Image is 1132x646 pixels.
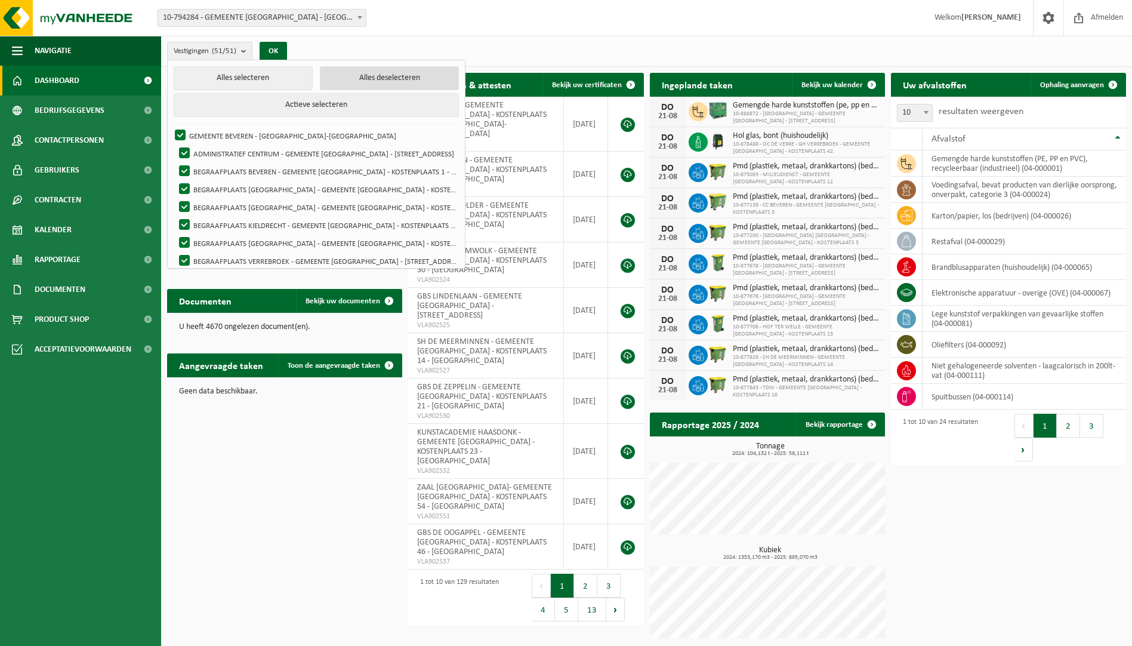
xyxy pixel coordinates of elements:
span: VLA902530 [417,411,554,421]
span: VLA902527 [417,366,554,376]
label: BEGRAAFPLAATS KIELDRECHT - GEMEENTE [GEOGRAPHIC_DATA] - KOSTENPLAATS 29 - [GEOGRAPHIC_DATA] [177,216,458,234]
span: Afvalstof [931,134,966,144]
span: Gebruikers [35,155,79,185]
span: 10-886872 - [GEOGRAPHIC_DATA] - GEMEENTE [GEOGRAPHIC_DATA] - [STREET_ADDRESS] [733,110,879,125]
span: GBS DE DROOMWOLK - GEMEENTE [GEOGRAPHIC_DATA] - KOSTENPLAATS 30 - [GEOGRAPHIC_DATA] [417,247,547,275]
span: VLA902532 [417,466,554,476]
div: 21-08 [656,325,680,334]
span: 10-794284 - GEMEENTE BEVEREN - BEVEREN-WAAS [158,9,366,27]
span: Bekijk uw certificaten [552,81,622,89]
img: CR-HR-1C-1000-PES-01 [708,131,728,151]
h3: Tonnage [656,442,885,457]
img: WB-1100-HPE-GN-51 [708,374,728,395]
span: Pmd (plastiek, metaal, drankkartons) (bedrijven) [733,284,879,293]
span: SH DE MEERMINNEN - GEMEENTE [GEOGRAPHIC_DATA] - KOSTENPLAATS 14 - [GEOGRAPHIC_DATA] [417,337,547,365]
span: Bekijk uw kalender [801,81,863,89]
td: niet gehalogeneerde solventen - laagcalorisch in 200lt-vat (04-000111) [923,358,1126,384]
button: Alles deselecteren [320,66,459,90]
p: Geen data beschikbaar. [179,387,390,396]
button: 5 [555,598,578,622]
td: brandblusapparaten (huishoudelijk) (04-000065) [923,254,1126,280]
td: gemengde harde kunststoffen (PE, PP en PVC), recycleerbaar (industrieel) (04-000001) [923,150,1126,177]
td: [DATE] [564,197,609,242]
button: Previous [1014,414,1034,438]
span: Bekijk uw documenten [306,297,380,305]
button: 13 [578,598,606,622]
span: Pmd (plastiek, metaal, drankkartons) (bedrijven) [733,223,879,232]
div: 21-08 [656,143,680,151]
div: 21-08 [656,295,680,303]
span: JC PROSPERPOLDER - GEMEENTE [GEOGRAPHIC_DATA] - KOSTENPLAATS 32 - [GEOGRAPHIC_DATA] [417,201,547,229]
span: 2024: 104,132 t - 2025: 59,111 t [656,451,885,457]
span: Contactpersonen [35,125,104,155]
span: GBS LINDENLAAN - GEMEENTE [GEOGRAPHIC_DATA] - [STREET_ADDRESS] [417,292,522,320]
span: 2024: 1353,170 m3 - 2025: 895,070 m3 [656,555,885,561]
span: Pmd (plastiek, metaal, drankkartons) (bedrijven) [733,314,879,324]
td: lege kunststof verpakkingen van gevaarlijke stoffen (04-000081) [923,306,1126,332]
label: BEGRAAFPLAATS [GEOGRAPHIC_DATA] - GEMEENTE [GEOGRAPHIC_DATA] - KOSTENPLAATS 20 - [GEOGRAPHIC_DATA] [177,180,458,198]
span: 10-877139 - CC BEVEREN - GEMEENTE [GEOGRAPHIC_DATA] - KOSTENPLAATS 3 [733,202,879,216]
div: DO [656,346,680,356]
img: WB-1100-HPE-GN-50 [708,283,728,303]
td: [DATE] [564,379,609,424]
div: DO [656,194,680,204]
span: Documenten [35,275,85,304]
h2: Rapportage 2025 / 2024 [650,413,771,436]
td: spuitbussen (04-000114) [923,384,1126,410]
button: Vestigingen(51/51) [167,42,252,60]
span: Vestigingen [174,42,236,60]
span: VLA902523 [417,230,554,239]
span: Acceptatievoorwaarden [35,334,131,364]
span: Navigatie [35,36,72,66]
button: Previous [532,574,551,598]
h2: Ingeplande taken [650,73,745,96]
td: [DATE] [564,524,609,570]
span: ZAAL [GEOGRAPHIC_DATA]- GEMEENTE [GEOGRAPHIC_DATA] - KOSTENPLAATS 54 - [GEOGRAPHIC_DATA] [417,483,552,511]
span: Pmd (plastiek, metaal, drankkartons) (bedrijven) [733,192,879,202]
td: [DATE] [564,424,609,479]
count: (51/51) [212,47,236,55]
span: Dashboard [35,66,79,96]
span: Rapportage [35,245,81,275]
td: [DATE] [564,242,609,288]
span: 10-877706 - HOF TER WELLE - GEMEENTE [GEOGRAPHIC_DATA] - KOSTENPLAATS 13 [733,324,879,338]
span: Pmd (plastiek, metaal, drankkartons) (bedrijven) [733,375,879,384]
span: 10-877843 - TDW - GEMEENTE [GEOGRAPHIC_DATA] - KOSTENPLAATS 16 [733,384,879,399]
span: VLA902535 [417,184,554,194]
td: [DATE] [564,333,609,379]
span: Kalender [35,215,72,245]
span: Pmd (plastiek, metaal, drankkartons) (bedrijven) [733,162,879,171]
span: Product Shop [35,304,89,334]
div: DO [656,285,680,295]
img: WB-1100-HPE-GN-50 [708,161,728,182]
strong: [PERSON_NAME] [961,13,1021,22]
td: voedingsafval, bevat producten van dierlijke oorsprong, onverpakt, categorie 3 (04-000024) [923,177,1126,203]
span: GBS DE OOGAPPEL - GEMEENTE [GEOGRAPHIC_DATA] - KOSTENPLAATS 46 - [GEOGRAPHIC_DATA] [417,528,547,556]
span: 10-878488 - OC DE VERRE - GH VERREBROEK - GEMEENTE [GEOGRAPHIC_DATA] - KOSTENPLAATS 42 [733,141,879,155]
div: 21-08 [656,264,680,273]
div: 1 tot 10 van 129 resultaten [414,573,499,623]
span: Bedrijfsgegevens [35,96,104,125]
h2: Uw afvalstoffen [891,73,979,96]
div: DO [656,377,680,386]
span: 10-877826 - SH DE MEERMINNEN - GEMEENTE [GEOGRAPHIC_DATA] - KOSTENPLAATS 14 [733,354,879,368]
label: BEGRAAFPLAATS VERREBROEK - GEMEENTE [GEOGRAPHIC_DATA] - [STREET_ADDRESS] [177,252,458,270]
td: [DATE] [564,97,609,152]
span: 10-877200 - [GEOGRAPHIC_DATA] [GEOGRAPHIC_DATA] - GEMEENTE [GEOGRAPHIC_DATA] - KOSTENPLAATS 5 [733,232,879,247]
span: Hol glas, bont (huishoudelijk) [733,131,879,141]
div: DO [656,133,680,143]
img: PB-HB-1400-HPE-GN-01 [708,100,728,121]
a: Bekijk uw kalender [792,73,884,97]
button: 2 [574,574,597,598]
span: 10 [897,104,933,122]
div: DO [656,164,680,173]
div: DO [656,316,680,325]
button: 3 [1080,414,1103,438]
td: elektronische apparatuur - overige (OVE) (04-000067) [923,280,1126,306]
span: 10-794284 - GEMEENTE BEVEREN - BEVEREN-WAAS [158,10,366,26]
label: resultaten weergeven [939,107,1023,116]
a: Bekijk uw documenten [296,289,401,313]
td: karton/papier, los (bedrijven) (04-000026) [923,203,1126,229]
label: GEMEENTE BEVEREN - [GEOGRAPHIC_DATA]-[GEOGRAPHIC_DATA] [172,127,458,144]
button: 1 [1034,414,1057,438]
